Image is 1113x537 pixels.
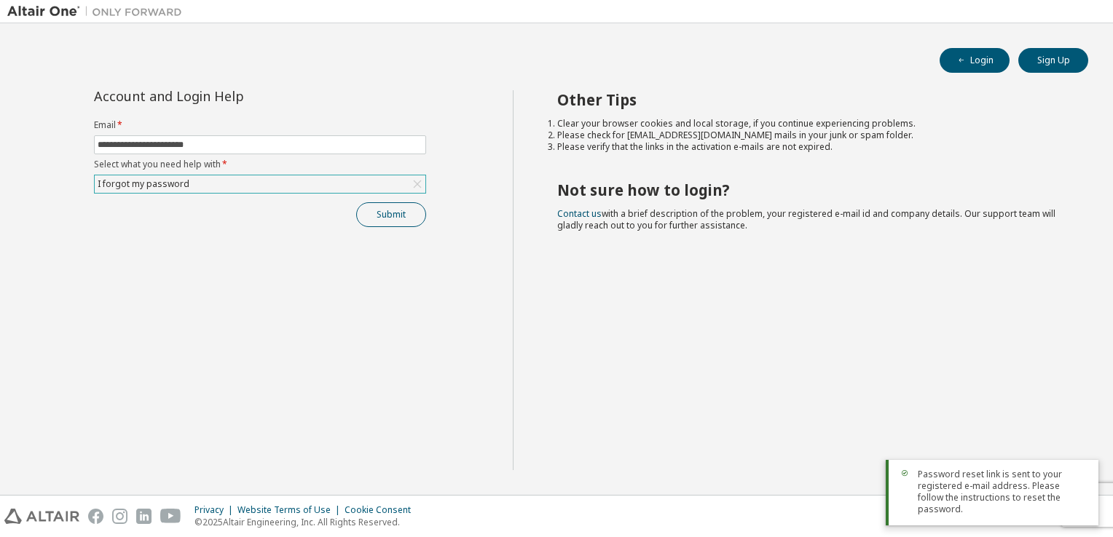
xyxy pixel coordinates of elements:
[112,509,127,524] img: instagram.svg
[918,469,1087,515] span: Password reset link is sent to your registered e-mail address. Please follow the instructions to ...
[95,175,425,193] div: I forgot my password
[94,159,426,170] label: Select what you need help with
[160,509,181,524] img: youtube.svg
[557,90,1063,109] h2: Other Tips
[557,180,1063,199] h2: Not sure how to login?
[95,176,192,192] div: I forgot my password
[194,504,237,516] div: Privacy
[7,4,189,19] img: Altair One
[557,207,1055,231] span: with a brief description of the problem, your registered e-mail id and company details. Our suppo...
[345,504,420,516] div: Cookie Consent
[194,516,420,528] p: © 2025 Altair Engineering, Inc. All Rights Reserved.
[94,119,426,131] label: Email
[88,509,103,524] img: facebook.svg
[94,90,360,102] div: Account and Login Help
[237,504,345,516] div: Website Terms of Use
[356,202,426,227] button: Submit
[557,130,1063,141] li: Please check for [EMAIL_ADDRESS][DOMAIN_NAME] mails in your junk or spam folder.
[557,141,1063,153] li: Please verify that the links in the activation e-mails are not expired.
[557,118,1063,130] li: Clear your browser cookies and local storage, if you continue experiencing problems.
[1018,48,1088,73] button: Sign Up
[136,509,152,524] img: linkedin.svg
[940,48,1010,73] button: Login
[4,509,79,524] img: altair_logo.svg
[557,207,602,220] a: Contact us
